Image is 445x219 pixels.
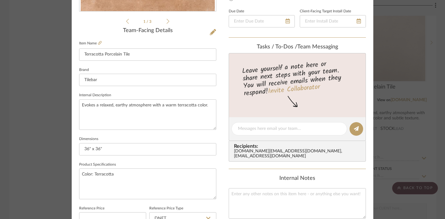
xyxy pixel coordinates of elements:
label: Brand [79,68,89,72]
label: Due Date [229,10,244,13]
div: Team-Facing Details [79,27,216,34]
label: Item Name [79,41,102,46]
input: Enter Item Name [79,48,216,61]
label: Reference Price Type [149,207,183,210]
a: Invite Collaborator [268,82,320,97]
input: Enter Brand [79,74,216,86]
div: Leave yourself a note here or share next steps with your team. You will receive emails when they ... [228,57,367,99]
label: Client-Facing Target Install Date [300,10,351,13]
input: Enter Install Date [300,15,366,27]
div: team Messaging [229,44,366,51]
div: [DOMAIN_NAME][EMAIL_ADDRESS][DOMAIN_NAME] , [EMAIL_ADDRESS][DOMAIN_NAME] [234,149,363,159]
label: Internal Description [79,94,111,97]
input: Enter Due Date [229,15,295,27]
span: 3 [149,20,152,23]
span: / [146,20,149,23]
span: Tasks / To-Dos / [257,44,297,50]
label: Product Specifications [79,163,116,166]
span: 1 [143,20,146,23]
span: Recipients: [234,143,363,149]
label: Dimensions [79,138,98,141]
input: Enter the dimensions of this item [79,143,216,155]
label: Reference Price [79,207,104,210]
div: Internal Notes [229,175,366,182]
